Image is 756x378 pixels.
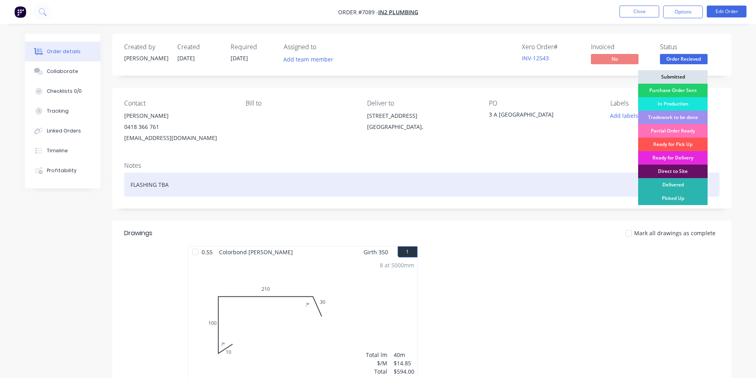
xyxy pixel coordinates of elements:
[638,165,708,178] div: Direct to Site
[14,6,26,18] img: Factory
[660,43,719,51] div: Status
[284,43,363,51] div: Assigned to
[338,8,378,16] span: Order #7089 -
[522,54,549,62] a: INV-12543
[367,100,476,107] div: Deliver to
[638,111,708,124] div: Tradework to be done
[366,359,387,367] div: $/M
[378,8,418,16] a: In2 Plumbing
[25,42,100,61] button: Order details
[522,43,581,51] div: Xero Order #
[124,54,168,62] div: [PERSON_NAME]
[25,141,100,161] button: Timeline
[47,48,81,55] div: Order details
[591,43,650,51] div: Invoiced
[47,167,77,174] div: Profitability
[638,124,708,138] div: Partial Order Ready
[47,68,78,75] div: Collaborate
[124,162,719,169] div: Notes
[284,54,338,65] button: Add team member
[231,54,248,62] span: [DATE]
[638,178,708,192] div: Delivered
[707,6,746,17] button: Edit Order
[246,100,354,107] div: Bill to
[638,84,708,97] div: Purchase Order Sent
[124,132,233,144] div: [EMAIL_ADDRESS][DOMAIN_NAME]
[47,147,68,154] div: Timeline
[124,228,152,238] div: Drawings
[606,110,643,121] button: Add labels
[366,351,387,359] div: Total lm
[124,121,233,132] div: 0418 366 761
[398,246,417,257] button: 1
[124,110,233,121] div: [PERSON_NAME]
[638,70,708,84] div: Submitted
[25,161,100,180] button: Profitability
[394,359,414,367] div: $14.85
[619,6,659,17] button: Close
[638,192,708,205] div: Picked Up
[591,54,639,64] span: No
[364,246,388,258] span: Girth 350
[25,81,100,101] button: Checklists 0/0
[660,54,708,66] button: Order Recieved
[124,173,719,197] div: FLASHING TBA
[279,54,337,65] button: Add team member
[638,151,708,165] div: Ready for Delivery
[216,246,296,258] span: Colorbond [PERSON_NAME]
[638,97,708,111] div: In Production
[610,100,719,107] div: Labels
[47,127,81,134] div: Linked Orders
[660,54,708,64] span: Order Recieved
[124,100,233,107] div: Contact
[367,110,476,121] div: [STREET_ADDRESS]
[198,246,216,258] span: 0.55
[47,107,69,115] div: Tracking
[366,367,387,376] div: Total
[25,101,100,121] button: Tracking
[177,43,221,51] div: Created
[47,88,82,95] div: Checklists 0/0
[367,110,476,136] div: [STREET_ADDRESS][GEOGRAPHIC_DATA],
[489,100,598,107] div: PO
[663,6,703,18] button: Options
[394,351,414,359] div: 40m
[394,367,414,376] div: $594.00
[367,121,476,132] div: [GEOGRAPHIC_DATA],
[380,261,414,269] div: 8 at 5000mm
[124,43,168,51] div: Created by
[177,54,195,62] span: [DATE]
[231,43,274,51] div: Required
[638,138,708,151] div: Ready for Pick Up
[25,121,100,141] button: Linked Orders
[124,110,233,144] div: [PERSON_NAME]0418 366 761[EMAIL_ADDRESS][DOMAIN_NAME]
[25,61,100,81] button: Collaborate
[489,110,588,121] div: 3 A [GEOGRAPHIC_DATA]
